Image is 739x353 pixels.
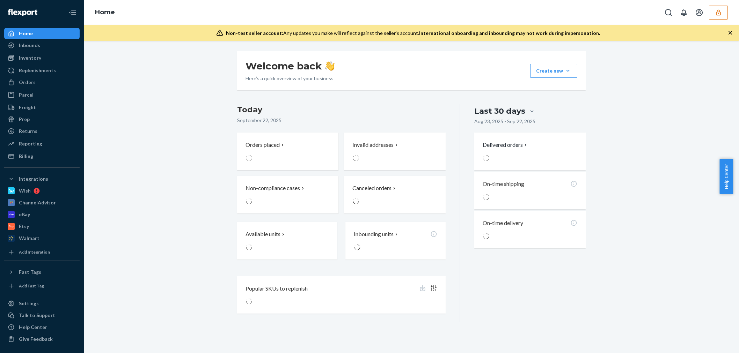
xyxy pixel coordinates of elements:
[483,141,528,149] button: Delivered orders
[237,104,446,115] h3: Today
[4,52,80,63] a: Inventory
[4,310,80,321] button: Talk to Support
[237,117,446,124] p: September 22, 2025
[246,184,300,192] p: Non-compliance cases
[19,175,48,182] div: Integrations
[19,116,30,123] div: Prep
[4,89,80,100] a: Parcel
[66,6,80,20] button: Close Navigation
[4,280,80,292] a: Add Fast Tag
[237,133,338,170] button: Orders placed
[19,324,47,331] div: Help Center
[19,211,30,218] div: eBay
[4,233,80,244] a: Walmart
[4,40,80,51] a: Inbounds
[4,209,80,220] a: eBay
[19,153,33,160] div: Billing
[19,249,50,255] div: Add Integration
[4,77,80,88] a: Orders
[4,266,80,278] button: Fast Tags
[344,133,445,170] button: Invalid addresses
[246,60,335,72] h1: Welcome back
[19,312,55,319] div: Talk to Support
[19,235,39,242] div: Walmart
[19,187,31,194] div: Wish
[4,28,80,39] a: Home
[89,2,120,23] ol: breadcrumbs
[4,126,80,137] a: Returns
[345,222,445,260] button: Inbounding units
[325,61,335,71] img: hand-wave emoji
[344,176,445,213] button: Canceled orders
[4,65,80,76] a: Replenishments
[95,8,115,16] a: Home
[483,219,523,227] p: On-time delivery
[246,230,280,238] p: Available units
[4,247,80,258] a: Add Integration
[19,79,36,86] div: Orders
[19,300,39,307] div: Settings
[719,159,733,194] button: Help Center
[474,118,535,125] p: Aug 23, 2025 - Sep 22, 2025
[530,64,577,78] button: Create new
[19,30,33,37] div: Home
[246,285,308,293] p: Popular SKUs to replenish
[352,184,392,192] p: Canceled orders
[4,138,80,149] a: Reporting
[4,221,80,232] a: Etsy
[19,140,42,147] div: Reporting
[19,283,44,289] div: Add Fast Tag
[246,75,335,82] p: Here’s a quick overview of your business
[19,199,56,206] div: ChannelAdvisor
[19,269,41,276] div: Fast Tags
[4,185,80,196] a: Wish
[474,106,525,117] div: Last 30 days
[226,30,600,37] div: Any updates you make will reflect against the seller's account.
[661,6,675,20] button: Open Search Box
[4,298,80,309] a: Settings
[4,173,80,185] button: Integrations
[237,176,338,213] button: Non-compliance cases
[8,9,37,16] img: Flexport logo
[419,30,600,36] span: International onboarding and inbounding may not work during impersonation.
[19,223,29,230] div: Etsy
[4,114,80,125] a: Prep
[483,180,524,188] p: On-time shipping
[4,322,80,333] a: Help Center
[226,30,283,36] span: Non-test seller account:
[246,141,280,149] p: Orders placed
[19,42,40,49] div: Inbounds
[352,141,394,149] p: Invalid addresses
[19,91,34,98] div: Parcel
[19,128,37,135] div: Returns
[4,197,80,208] a: ChannelAdvisor
[354,230,394,238] p: Inbounding units
[237,222,337,260] button: Available units
[19,67,56,74] div: Replenishments
[677,6,691,20] button: Open notifications
[692,6,706,20] button: Open account menu
[4,151,80,162] a: Billing
[19,336,53,343] div: Give Feedback
[19,54,41,61] div: Inventory
[4,102,80,113] a: Freight
[4,333,80,345] button: Give Feedback
[19,104,36,111] div: Freight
